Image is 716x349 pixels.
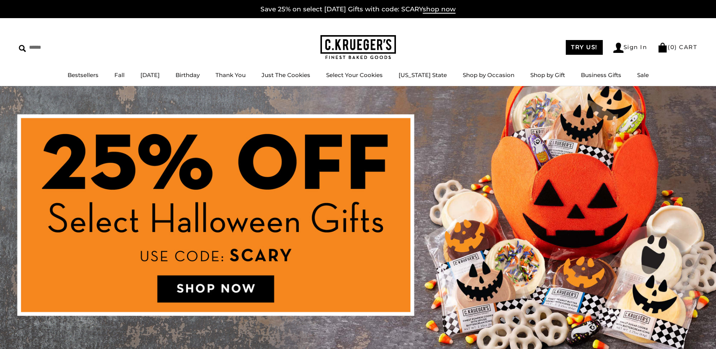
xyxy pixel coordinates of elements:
a: Bestsellers [68,71,99,79]
img: C.KRUEGER'S [320,35,396,60]
img: Search [19,45,26,52]
span: 0 [670,43,675,51]
a: [US_STATE] State [399,71,447,79]
span: shop now [423,5,456,14]
a: Sign In [613,43,647,53]
img: Bag [657,43,668,53]
a: Business Gifts [581,71,621,79]
a: TRY US! [566,40,603,55]
a: Fall [114,71,125,79]
a: Birthday [176,71,200,79]
a: Just The Cookies [262,71,310,79]
a: Thank You [216,71,246,79]
a: Save 25% on select [DATE] Gifts with code: SCARYshop now [260,5,456,14]
a: Shop by Gift [530,71,565,79]
a: [DATE] [140,71,160,79]
a: Sale [637,71,649,79]
a: (0) CART [657,43,697,51]
input: Search [19,42,109,53]
img: Account [613,43,624,53]
a: Shop by Occasion [463,71,514,79]
a: Select Your Cookies [326,71,383,79]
